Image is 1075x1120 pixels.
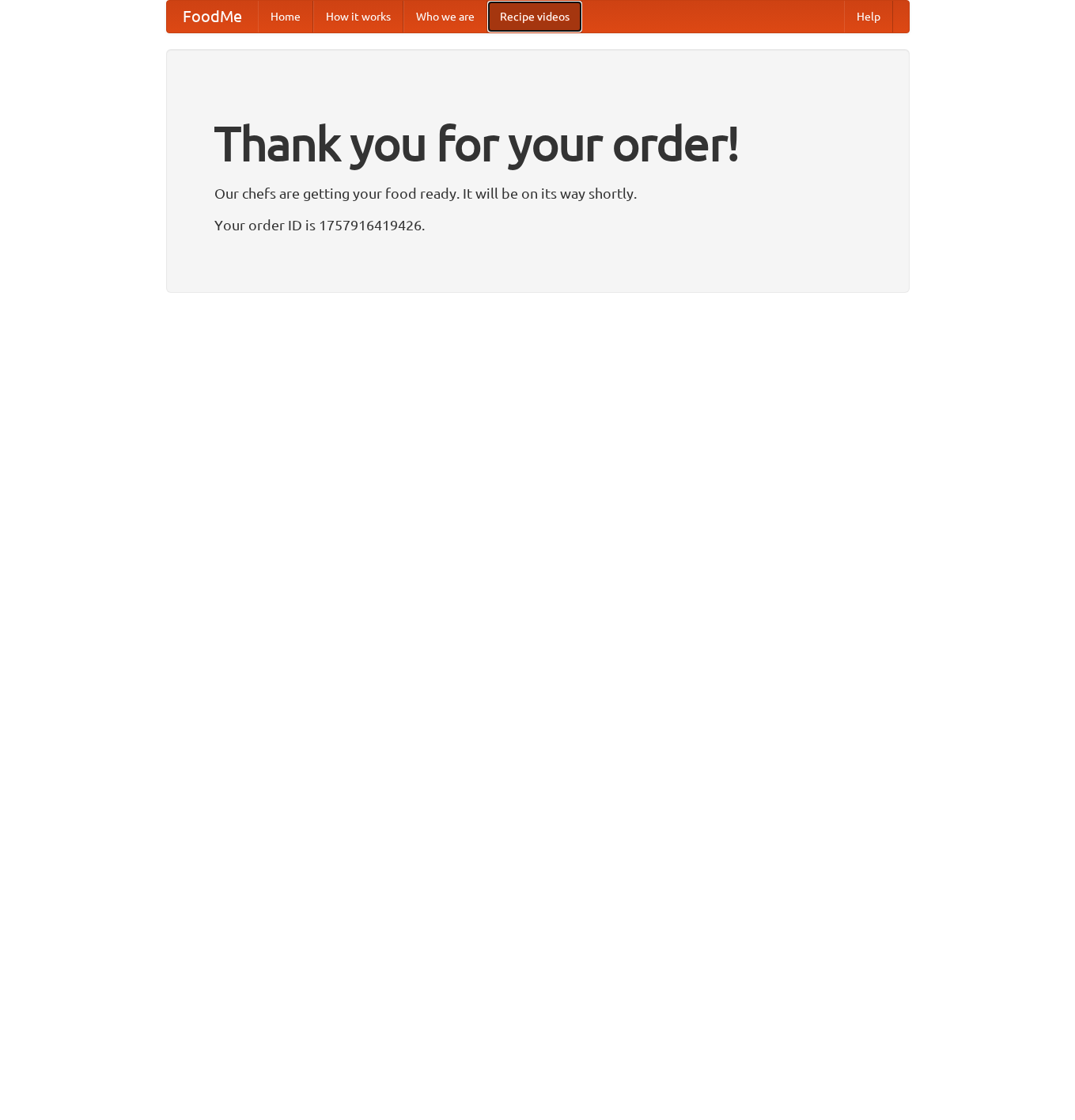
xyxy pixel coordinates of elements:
[258,1,313,32] a: Home
[487,1,582,32] a: Recipe videos
[167,1,258,32] a: FoodMe
[403,1,487,32] a: Who we are
[313,1,403,32] a: How it works
[214,105,861,181] h1: Thank you for your order!
[844,1,893,32] a: Help
[214,213,861,237] p: Your order ID is 1757916419426.
[214,181,861,205] p: Our chefs are getting your food ready. It will be on its way shortly.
